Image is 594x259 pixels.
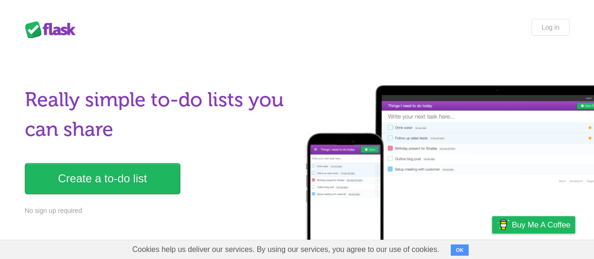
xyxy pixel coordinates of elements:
[512,217,571,233] span: Buy me a coffee
[451,244,469,256] button: OK
[25,85,292,144] h1: Really simple to-do lists you can share
[123,240,449,259] span: Cookies help us deliver our services. By using our services, you agree to our use of cookies.
[492,216,575,234] a: Buy me a coffee
[497,217,509,233] img: Buy me a coffee
[25,206,292,216] p: No sign up required
[532,19,569,36] a: Log in
[25,163,180,194] a: Create a to-do list
[25,21,81,38] div: Flask Lists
